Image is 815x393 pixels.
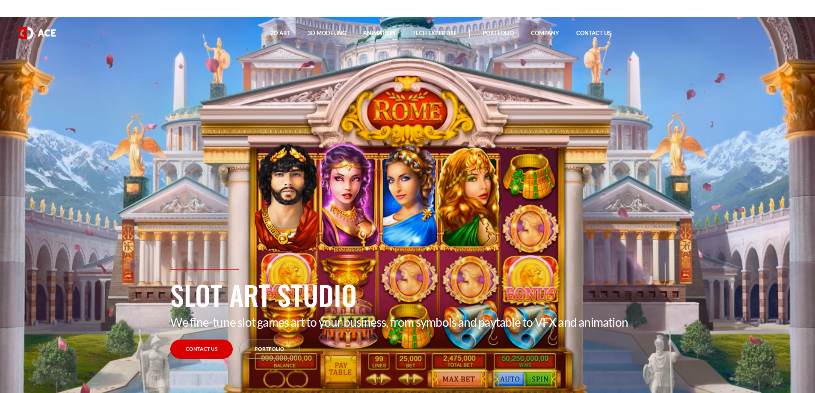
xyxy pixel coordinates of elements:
a: Portfolio [239,340,300,359]
a: Company [522,17,568,49]
a: Contact Us [568,17,619,49]
a: Portfolio [474,17,522,49]
h1: Slot Art Studio [170,275,645,315]
img: logo white [17,27,56,39]
a: 2D Art [262,17,299,49]
a: Contact Us [170,340,233,359]
a: 3D Modeling [299,17,355,49]
a: Animation [355,17,404,49]
a: Tech Expertise [404,17,465,49]
p: We fine-tune slot games art to your business, from symbols and paytable to VFX and animation [170,315,645,329]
